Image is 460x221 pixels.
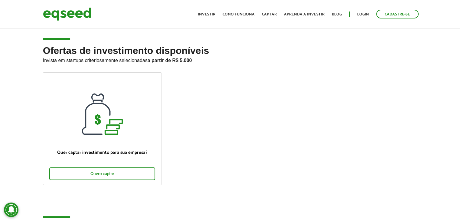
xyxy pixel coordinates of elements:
p: Quer captar investimento para sua empresa? [49,150,155,155]
p: Invista em startups criteriosamente selecionadas [43,56,417,63]
a: Blog [332,12,342,16]
img: EqSeed [43,6,91,22]
a: Captar [262,12,277,16]
a: Investir [198,12,215,16]
a: Como funciona [223,12,255,16]
a: Cadastre-se [376,10,419,18]
strong: a partir de R$ 5.000 [148,58,192,63]
a: Login [357,12,369,16]
div: Quero captar [49,167,155,180]
h2: Ofertas de investimento disponíveis [43,45,417,72]
a: Quer captar investimento para sua empresa? Quero captar [43,72,162,185]
a: Aprenda a investir [284,12,325,16]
